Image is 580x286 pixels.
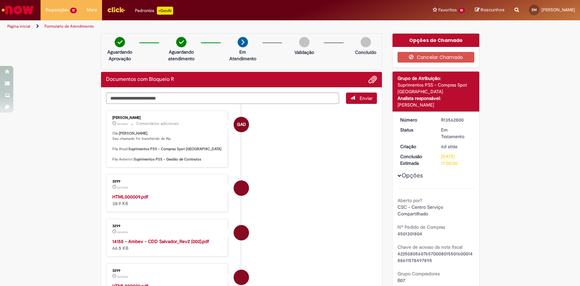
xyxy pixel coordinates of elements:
[104,49,136,62] p: Aguardando Aprovação
[398,251,473,263] span: 42250805607657000801550160001488611578497895
[117,122,128,126] time: 24/09/2025 17:43:22
[117,230,128,234] time: 24/09/2025 12:15:35
[541,7,575,13] span: [PERSON_NAME]
[355,49,376,56] p: Concluído
[458,8,465,13] span: 10
[294,49,314,56] p: Validação
[441,127,472,140] div: Em Tratamento
[234,225,249,240] div: 3299
[398,277,405,283] span: B07
[234,180,249,196] div: 3299
[157,7,173,15] p: +GenAi
[532,8,537,12] span: EM
[441,143,472,150] div: 24/09/2025 12:16:08
[398,197,422,203] b: Aberto por?
[398,204,444,217] span: CSC - Centro Serviço Compartilhado
[398,75,474,82] div: Grupo de Atribuição:
[346,93,377,104] button: Enviar
[441,153,472,166] div: [DATE] 17:00:00
[136,121,179,127] small: Comentários adicionais
[1,3,35,17] img: ServiceNow
[393,34,479,47] div: Opções do Chamado
[234,117,249,132] div: Gabriela Alves De Souza
[46,7,69,13] span: Requisições
[128,146,221,151] b: Suprimentos PSS - Compras Spot [GEOGRAPHIC_DATA]
[87,7,97,13] span: More
[398,52,474,63] button: Cancelar Chamado
[117,275,128,279] time: 24/09/2025 12:15:22
[112,269,223,273] div: 3299
[106,93,339,104] textarea: Digite sua mensagem aqui...
[438,7,457,13] span: Favoritos
[135,7,173,15] div: Padroniza
[112,224,223,228] div: 3299
[398,231,422,237] span: 4501301804
[234,270,249,285] div: 3299
[119,131,147,136] b: [PERSON_NAME]
[475,7,505,13] a: Rascunhos
[134,157,201,162] b: Suprimentos PSS - Gestão de Contratos
[112,131,223,162] p: Olá, , Seu chamado foi transferido de fila. Fila Atual: Fila Anterior:
[165,49,197,62] p: Aguardando atendimento
[398,271,440,277] b: Grupo Compradores
[7,24,30,29] a: Página inicial
[112,179,223,183] div: 3299
[398,82,474,95] div: Suprimentos PSS - Compras Spot [GEOGRAPHIC_DATA]
[395,127,436,133] dt: Status
[398,244,462,250] b: Chave de acesso da nota fiscal
[395,143,436,150] dt: Criação
[398,224,445,230] b: Nº Pedido de Compras
[45,24,94,29] a: Formulário de Atendimento
[112,194,148,200] a: HTML000009.pdf
[441,143,457,149] time: 24/09/2025 12:16:08
[106,77,174,83] h2: Documentos com Bloqueio R Histórico de tíquete
[368,75,377,84] button: Adicionar anexos
[398,102,474,108] div: [PERSON_NAME]
[395,117,436,123] dt: Número
[227,49,259,62] p: Em Atendimento
[117,185,128,189] time: 24/09/2025 12:15:42
[112,238,209,244] a: 14155 - Ambev - CDD Salvador_Rev2 (002).pdf
[5,20,382,33] ul: Trilhas de página
[176,37,186,47] img: check-circle-green.png
[112,238,223,251] div: 66.5 KB
[117,185,128,189] span: 6d atrás
[481,7,505,13] span: Rascunhos
[441,117,472,123] div: R13562800
[395,153,436,166] dt: Conclusão Estimada
[238,37,248,47] img: arrow-next.png
[361,37,371,47] img: img-circle-grey.png
[441,143,457,149] span: 6d atrás
[112,193,223,207] div: 38.9 KB
[70,8,77,13] span: 12
[360,95,373,101] span: Enviar
[237,117,246,133] span: GAD
[115,37,125,47] img: check-circle-green.png
[117,230,128,234] span: 6d atrás
[117,275,128,279] span: 6d atrás
[398,95,474,102] div: Analista responsável:
[107,5,125,15] img: click_logo_yellow_360x200.png
[299,37,309,47] img: img-circle-grey.png
[112,116,223,120] div: [PERSON_NAME]
[117,122,128,126] span: 5d atrás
